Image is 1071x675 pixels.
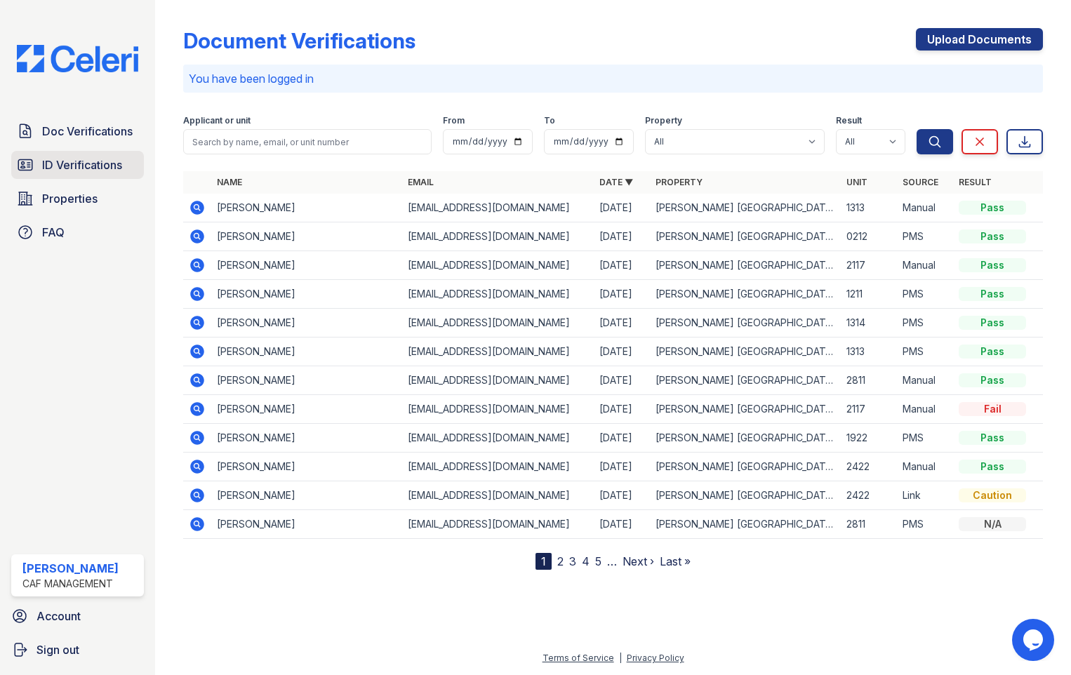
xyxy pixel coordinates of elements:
[650,309,841,337] td: [PERSON_NAME] [GEOGRAPHIC_DATA]
[594,453,650,481] td: [DATE]
[594,280,650,309] td: [DATE]
[959,229,1026,243] div: Pass
[959,402,1026,416] div: Fail
[959,201,1026,215] div: Pass
[11,185,144,213] a: Properties
[443,115,465,126] label: From
[183,129,432,154] input: Search by name, email, or unit number
[211,453,402,481] td: [PERSON_NAME]
[959,460,1026,474] div: Pass
[408,177,434,187] a: Email
[183,115,251,126] label: Applicant or unit
[402,337,593,366] td: [EMAIL_ADDRESS][DOMAIN_NAME]
[959,345,1026,359] div: Pass
[1012,619,1057,661] iframe: chat widget
[402,366,593,395] td: [EMAIL_ADDRESS][DOMAIN_NAME]
[557,554,564,568] a: 2
[959,177,992,187] a: Result
[594,366,650,395] td: [DATE]
[6,636,149,664] a: Sign out
[897,510,953,539] td: PMS
[836,115,862,126] label: Result
[402,280,593,309] td: [EMAIL_ADDRESS][DOMAIN_NAME]
[841,366,897,395] td: 2811
[36,641,79,658] span: Sign out
[841,309,897,337] td: 1314
[841,222,897,251] td: 0212
[903,177,938,187] a: Source
[217,177,242,187] a: Name
[650,395,841,424] td: [PERSON_NAME] [GEOGRAPHIC_DATA]
[189,70,1037,87] p: You have been logged in
[650,280,841,309] td: [PERSON_NAME] [GEOGRAPHIC_DATA]
[897,395,953,424] td: Manual
[402,453,593,481] td: [EMAIL_ADDRESS][DOMAIN_NAME]
[841,510,897,539] td: 2811
[11,151,144,179] a: ID Verifications
[544,115,555,126] label: To
[594,337,650,366] td: [DATE]
[11,117,144,145] a: Doc Verifications
[650,194,841,222] td: [PERSON_NAME] [GEOGRAPHIC_DATA]
[897,481,953,510] td: Link
[619,653,622,663] div: |
[211,337,402,366] td: [PERSON_NAME]
[6,45,149,72] img: CE_Logo_Blue-a8612792a0a2168367f1c8372b55b34899dd931a85d93a1a3d3e32e68fde9ad4.png
[841,251,897,280] td: 2117
[846,177,867,187] a: Unit
[582,554,590,568] a: 4
[594,424,650,453] td: [DATE]
[841,280,897,309] td: 1211
[897,194,953,222] td: Manual
[402,510,593,539] td: [EMAIL_ADDRESS][DOMAIN_NAME]
[656,177,703,187] a: Property
[402,194,593,222] td: [EMAIL_ADDRESS][DOMAIN_NAME]
[959,517,1026,531] div: N/A
[211,481,402,510] td: [PERSON_NAME]
[594,194,650,222] td: [DATE]
[841,481,897,510] td: 2422
[594,481,650,510] td: [DATE]
[645,115,682,126] label: Property
[650,337,841,366] td: [PERSON_NAME] [GEOGRAPHIC_DATA]
[841,194,897,222] td: 1313
[959,287,1026,301] div: Pass
[959,316,1026,330] div: Pass
[841,453,897,481] td: 2422
[897,337,953,366] td: PMS
[650,251,841,280] td: [PERSON_NAME] [GEOGRAPHIC_DATA]
[594,510,650,539] td: [DATE]
[959,431,1026,445] div: Pass
[402,251,593,280] td: [EMAIL_ADDRESS][DOMAIN_NAME]
[650,424,841,453] td: [PERSON_NAME] [GEOGRAPHIC_DATA]
[22,560,119,577] div: [PERSON_NAME]
[897,280,953,309] td: PMS
[42,190,98,207] span: Properties
[36,608,81,624] span: Account
[650,366,841,395] td: [PERSON_NAME] [GEOGRAPHIC_DATA]
[594,251,650,280] td: [DATE]
[211,309,402,337] td: [PERSON_NAME]
[211,280,402,309] td: [PERSON_NAME]
[543,653,614,663] a: Terms of Service
[569,554,576,568] a: 3
[594,222,650,251] td: [DATE]
[897,424,953,453] td: PMS
[402,481,593,510] td: [EMAIL_ADDRESS][DOMAIN_NAME]
[841,337,897,366] td: 1313
[650,481,841,510] td: [PERSON_NAME] [GEOGRAPHIC_DATA]
[22,577,119,591] div: CAF Management
[211,395,402,424] td: [PERSON_NAME]
[402,309,593,337] td: [EMAIL_ADDRESS][DOMAIN_NAME]
[897,251,953,280] td: Manual
[42,156,122,173] span: ID Verifications
[211,251,402,280] td: [PERSON_NAME]
[607,553,617,570] span: …
[897,453,953,481] td: Manual
[183,28,415,53] div: Document Verifications
[660,554,691,568] a: Last »
[959,258,1026,272] div: Pass
[595,554,601,568] a: 5
[42,123,133,140] span: Doc Verifications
